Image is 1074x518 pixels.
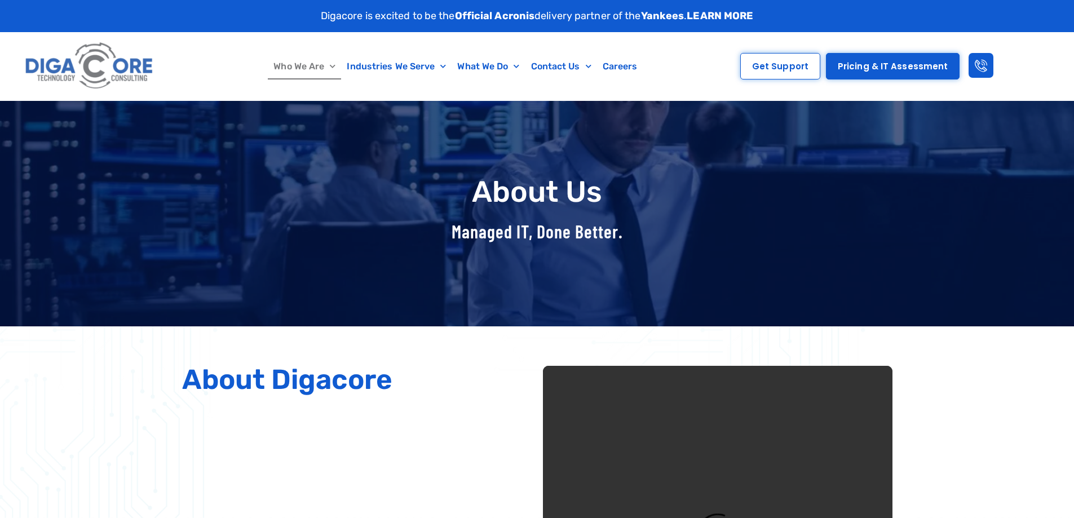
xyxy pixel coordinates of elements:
span: Pricing & IT Assessment [838,62,948,70]
h1: About Us [176,176,898,208]
a: Get Support [740,53,820,79]
strong: Official Acronis [455,10,535,22]
a: Careers [597,54,643,79]
span: Get Support [752,62,808,70]
img: Digacore logo 1 [22,38,157,95]
a: Pricing & IT Assessment [826,53,960,79]
a: What We Do [452,54,525,79]
nav: Menu [211,54,700,79]
strong: Yankees [641,10,684,22]
a: LEARN MORE [687,10,753,22]
p: Digacore is excited to be the delivery partner of the . [321,8,754,24]
span: Managed IT, Done Better. [452,220,623,242]
a: Industries We Serve [341,54,452,79]
a: Contact Us [525,54,597,79]
a: Who We Are [268,54,341,79]
h2: About Digacore [182,366,532,393]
